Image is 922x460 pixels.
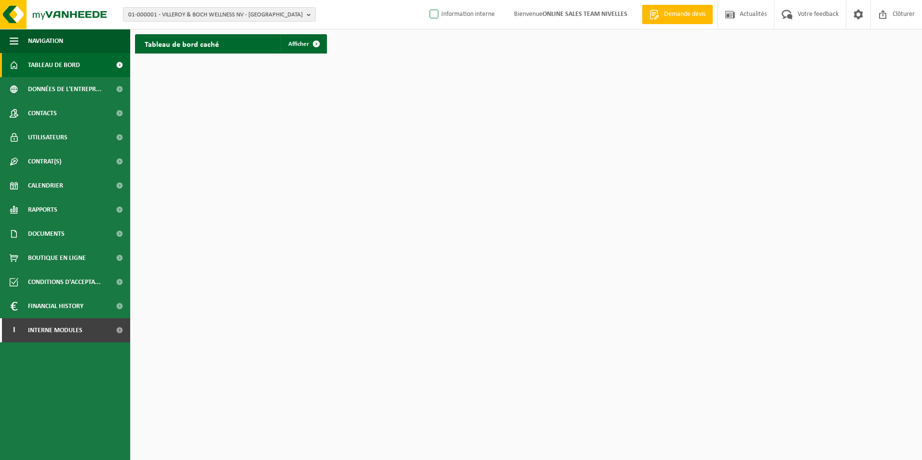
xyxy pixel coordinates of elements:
[288,41,309,47] span: Afficher
[28,222,65,246] span: Documents
[135,34,229,53] h2: Tableau de bord caché
[28,125,68,149] span: Utilisateurs
[28,318,82,342] span: Interne modules
[28,149,61,174] span: Contrat(s)
[28,198,57,222] span: Rapports
[28,77,102,101] span: Données de l'entrepr...
[128,8,303,22] span: 01-000001 - VILLEROY & BOCH WELLNESS NV - [GEOGRAPHIC_DATA]
[28,174,63,198] span: Calendrier
[28,294,83,318] span: Financial History
[28,101,57,125] span: Contacts
[10,318,18,342] span: I
[28,246,86,270] span: Boutique en ligne
[428,7,495,22] label: Information interne
[28,29,63,53] span: Navigation
[123,7,316,22] button: 01-000001 - VILLEROY & BOCH WELLNESS NV - [GEOGRAPHIC_DATA]
[662,10,708,19] span: Demande devis
[542,11,627,18] strong: ONLINE SALES TEAM NIVELLES
[642,5,713,24] a: Demande devis
[28,53,80,77] span: Tableau de bord
[28,270,101,294] span: Conditions d'accepta...
[281,34,326,54] a: Afficher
